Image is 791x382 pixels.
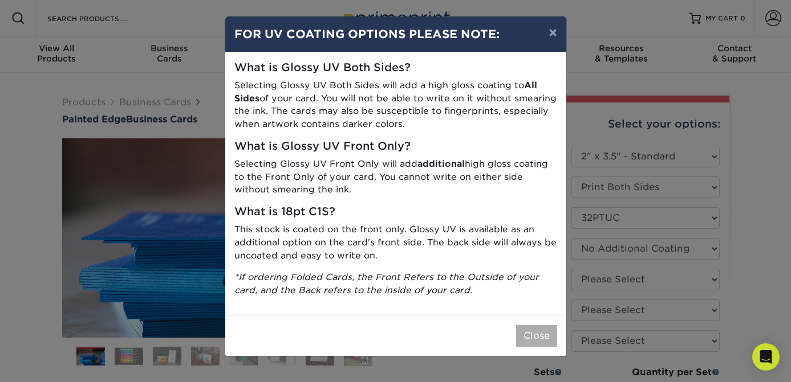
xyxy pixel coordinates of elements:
[234,272,539,295] i: *If ordering Folded Cards, the Front Refers to the Outside of your card, and the Back refers to t...
[234,206,557,219] h5: What is 18pt C1S?
[417,158,465,169] strong: additional
[752,343,780,371] div: Open Intercom Messenger
[539,17,566,48] button: ×
[234,79,557,131] p: Selecting Glossy UV Both Sides will add a high gloss coating to of your card. You will not be abl...
[234,223,557,262] p: This stock is coated on the front only. Glossy UV is available as an additional option on the car...
[516,325,557,347] button: Close
[234,140,557,153] h5: What is Glossy UV Front Only?
[234,158,557,196] p: Selecting Glossy UV Front Only will add high gloss coating to the Front Only of your card. You ca...
[234,80,537,104] strong: All Sides
[234,61,557,75] h5: What is Glossy UV Both Sides?
[234,26,557,43] h4: FOR UV COATING OPTIONS PLEASE NOTE:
